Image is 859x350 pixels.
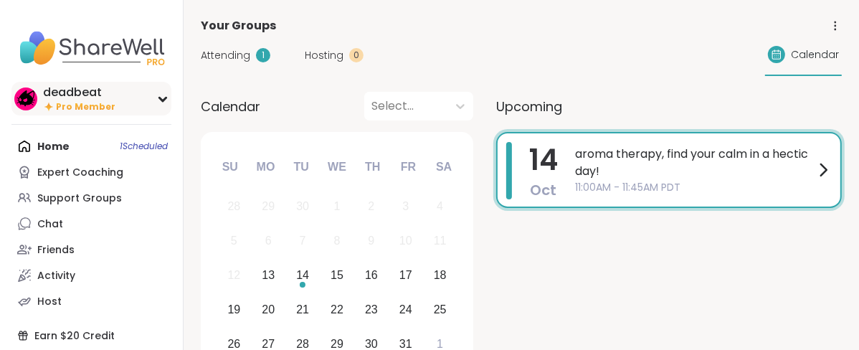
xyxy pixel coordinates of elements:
div: Earn $20 Credit [11,323,171,349]
div: Choose Sunday, October 19th, 2025 [219,294,250,325]
div: Choose Thursday, October 23rd, 2025 [356,294,387,325]
div: 8 [334,231,341,250]
div: Not available Friday, October 10th, 2025 [390,226,421,257]
div: Not available Sunday, October 12th, 2025 [219,260,250,291]
div: Choose Saturday, October 18th, 2025 [424,260,455,291]
div: 14 [296,265,309,285]
div: 20 [262,300,275,319]
div: Not available Sunday, October 5th, 2025 [219,226,250,257]
div: Not available Thursday, October 2nd, 2025 [356,191,387,222]
div: 5 [231,231,237,250]
span: Attending [201,48,250,63]
div: Not available Tuesday, September 30th, 2025 [288,191,318,222]
div: Choose Wednesday, October 22nd, 2025 [322,294,353,325]
div: Choose Saturday, October 25th, 2025 [424,294,455,325]
a: Friends [11,237,171,262]
div: We [321,151,353,183]
span: Calendar [201,97,260,116]
div: Choose Tuesday, October 21st, 2025 [288,294,318,325]
img: deadbeat [14,87,37,110]
div: Host [37,295,62,309]
a: Chat [11,211,171,237]
a: Host [11,288,171,314]
div: 12 [227,265,240,285]
span: 11:00AM - 11:45AM PDT [575,180,815,195]
div: 7 [300,231,306,250]
div: 17 [399,265,412,285]
div: Fr [392,151,424,183]
div: Choose Friday, October 17th, 2025 [390,260,421,291]
div: 1 [256,48,270,62]
div: Sa [428,151,460,183]
div: 9 [368,231,374,250]
div: Choose Tuesday, October 14th, 2025 [288,260,318,291]
div: 16 [365,265,378,285]
div: Not available Tuesday, October 7th, 2025 [288,226,318,257]
div: Th [357,151,389,183]
div: 6 [265,231,272,250]
span: Hosting [305,48,343,63]
div: Expert Coaching [37,166,123,180]
span: Calendar [791,47,839,62]
div: 11 [434,231,447,250]
div: 3 [402,197,409,216]
div: Friends [37,243,75,257]
a: Expert Coaching [11,159,171,185]
div: Mo [250,151,281,183]
div: 30 [296,197,309,216]
div: Not available Thursday, October 9th, 2025 [356,226,387,257]
div: 25 [434,300,447,319]
div: Tu [285,151,317,183]
div: Not available Friday, October 3rd, 2025 [390,191,421,222]
div: 0 [349,48,364,62]
div: 24 [399,300,412,319]
div: 10 [399,231,412,250]
div: 18 [434,265,447,285]
div: deadbeat [43,85,115,100]
span: Your Groups [201,17,276,34]
div: Not available Monday, September 29th, 2025 [253,191,284,222]
div: 2 [368,197,374,216]
a: Activity [11,262,171,288]
div: Not available Sunday, September 28th, 2025 [219,191,250,222]
span: aroma therapy, find your calm in a hectic day! [575,146,815,180]
div: 28 [227,197,240,216]
div: Choose Thursday, October 16th, 2025 [356,260,387,291]
div: Choose Wednesday, October 15th, 2025 [322,260,353,291]
div: Choose Monday, October 13th, 2025 [253,260,284,291]
div: 22 [331,300,343,319]
div: Chat [37,217,63,232]
div: Su [214,151,246,183]
div: 29 [262,197,275,216]
div: Activity [37,269,75,283]
div: Choose Monday, October 20th, 2025 [253,294,284,325]
img: ShareWell Nav Logo [11,23,171,73]
div: 1 [334,197,341,216]
div: 13 [262,265,275,285]
div: 4 [437,197,443,216]
div: 23 [365,300,378,319]
a: Support Groups [11,185,171,211]
div: Not available Monday, October 6th, 2025 [253,226,284,257]
div: 15 [331,265,343,285]
span: Pro Member [56,101,115,113]
div: Not available Wednesday, October 1st, 2025 [322,191,353,222]
div: Not available Saturday, October 4th, 2025 [424,191,455,222]
div: Not available Wednesday, October 8th, 2025 [322,226,353,257]
div: 21 [296,300,309,319]
span: Upcoming [496,97,562,116]
div: Not available Saturday, October 11th, 2025 [424,226,455,257]
div: 19 [227,300,240,319]
div: Support Groups [37,191,122,206]
span: 14 [529,140,558,180]
span: Oct [531,180,557,200]
div: Choose Friday, October 24th, 2025 [390,294,421,325]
